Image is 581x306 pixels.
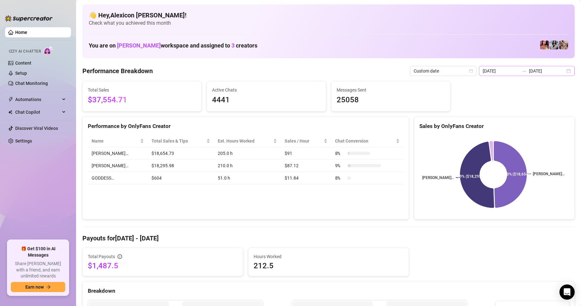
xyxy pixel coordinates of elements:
[331,135,403,147] th: Chat Conversion
[212,94,320,106] span: 4441
[148,160,214,172] td: $18,295.98
[335,162,345,169] span: 9 %
[533,172,565,176] text: [PERSON_NAME]…
[88,135,148,147] th: Name
[148,172,214,184] td: $604
[15,61,31,66] a: Content
[46,285,51,289] span: arrow-right
[88,160,148,172] td: [PERSON_NAME]…
[11,261,65,279] span: Share [PERSON_NAME] with a friend, and earn unlimited rewards
[469,69,473,73] span: calendar
[92,137,139,144] span: Name
[414,66,473,76] span: Custom date
[254,261,403,271] span: 212.5
[117,42,161,49] span: [PERSON_NAME]
[231,42,235,49] span: 3
[285,137,322,144] span: Sales / Hour
[88,172,148,184] td: GODDESS…
[521,68,526,73] span: to
[15,107,60,117] span: Chat Copilot
[11,246,65,258] span: 🎁 Get $100 in AI Messages
[15,138,32,143] a: Settings
[559,41,568,49] img: Anna
[214,160,281,172] td: 210.0 h
[148,147,214,160] td: $18,654.73
[9,48,41,54] span: Izzy AI Chatter
[281,160,331,172] td: $87.12
[281,147,331,160] td: $91
[281,135,331,147] th: Sales / Hour
[218,137,272,144] div: Est. Hours Worked
[212,86,320,93] span: Active Chats
[43,46,53,55] img: AI Chatter
[15,126,58,131] a: Discover Viral Videos
[5,15,53,22] img: logo-BBDzfeDw.svg
[15,71,27,76] a: Setup
[88,261,238,271] span: $1,487.5
[335,175,345,182] span: 8 %
[335,150,345,157] span: 8 %
[214,172,281,184] td: 51.0 h
[281,172,331,184] td: $11.84
[148,135,214,147] th: Total Sales & Tips
[521,68,526,73] span: swap-right
[559,284,575,300] div: Open Intercom Messenger
[15,94,60,105] span: Automations
[419,122,569,131] div: Sales by OnlyFans Creator
[15,81,48,86] a: Chat Monitoring
[88,86,196,93] span: Total Sales
[25,284,44,290] span: Earn now
[8,97,13,102] span: thunderbolt
[118,254,122,259] span: info-circle
[337,94,445,106] span: 25058
[89,42,257,49] h1: You are on workspace and assigned to creators
[15,30,27,35] a: Home
[335,137,395,144] span: Chat Conversion
[8,110,12,114] img: Chat Copilot
[550,41,558,49] img: Sadie
[214,147,281,160] td: 205.0 h
[483,67,519,74] input: Start date
[540,41,549,49] img: GODDESS
[152,137,205,144] span: Total Sales & Tips
[88,253,115,260] span: Total Payouts
[89,11,568,20] h4: 👋 Hey, Alexicon [PERSON_NAME] !
[337,86,445,93] span: Messages Sent
[254,253,403,260] span: Hours Worked
[88,147,148,160] td: [PERSON_NAME]…
[88,122,403,131] div: Performance by OnlyFans Creator
[11,282,65,292] button: Earn nowarrow-right
[82,67,153,75] h4: Performance Breakdown
[82,234,575,243] h4: Payouts for [DATE] - [DATE]
[529,67,565,74] input: End date
[88,287,569,295] div: Breakdown
[88,94,196,106] span: $37,554.71
[89,20,568,27] span: Check what you achieved this month
[422,175,454,180] text: [PERSON_NAME]…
